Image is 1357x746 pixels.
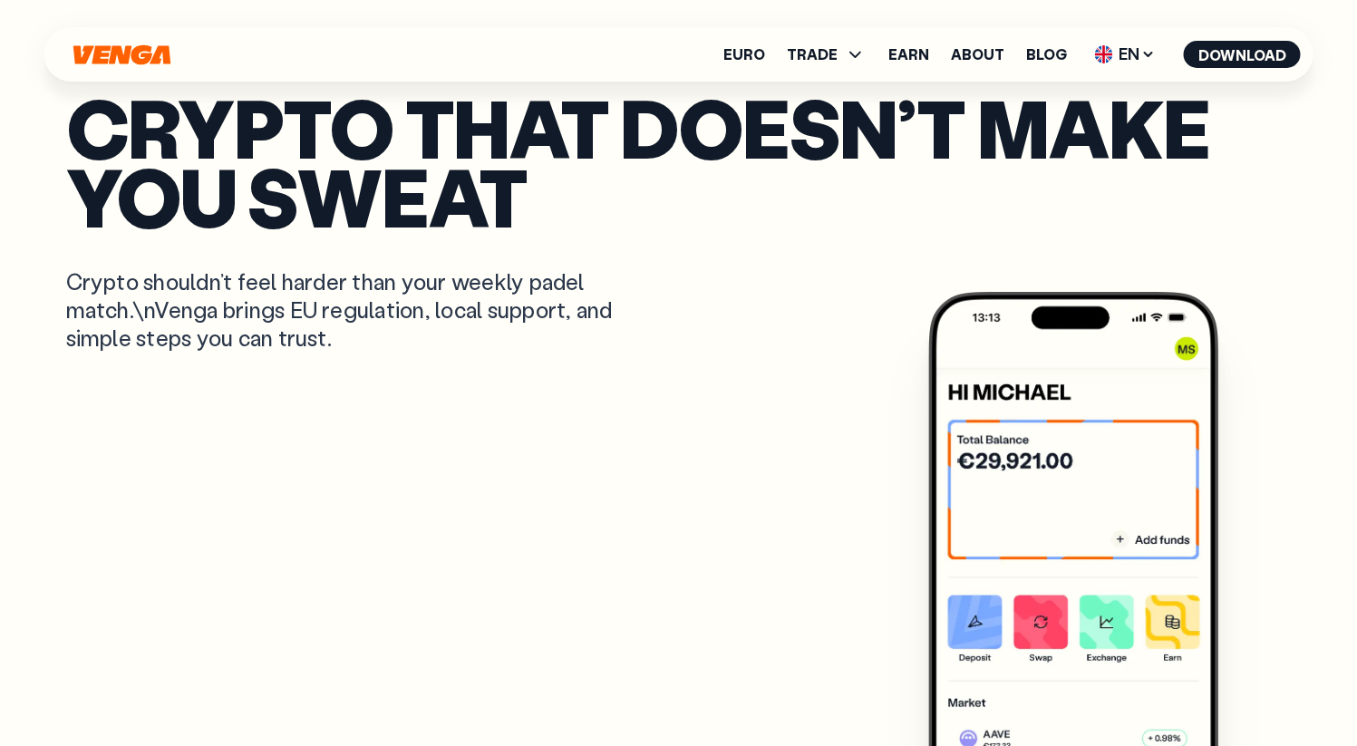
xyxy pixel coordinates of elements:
[66,92,1292,231] p: Crypto that doesn’t make you sweat
[1026,47,1067,62] a: Blog
[888,47,929,62] a: Earn
[787,44,867,65] span: TRADE
[1184,41,1301,68] button: Download
[787,47,838,62] span: TRADE
[72,44,173,65] svg: Home
[1089,40,1162,69] span: EN
[951,47,1004,62] a: About
[66,267,639,353] p: Crypto shouldn’t feel harder than your weekly padel match.\nVenga brings EU regulation, local sup...
[1095,45,1113,63] img: flag-uk
[723,47,765,62] a: Euro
